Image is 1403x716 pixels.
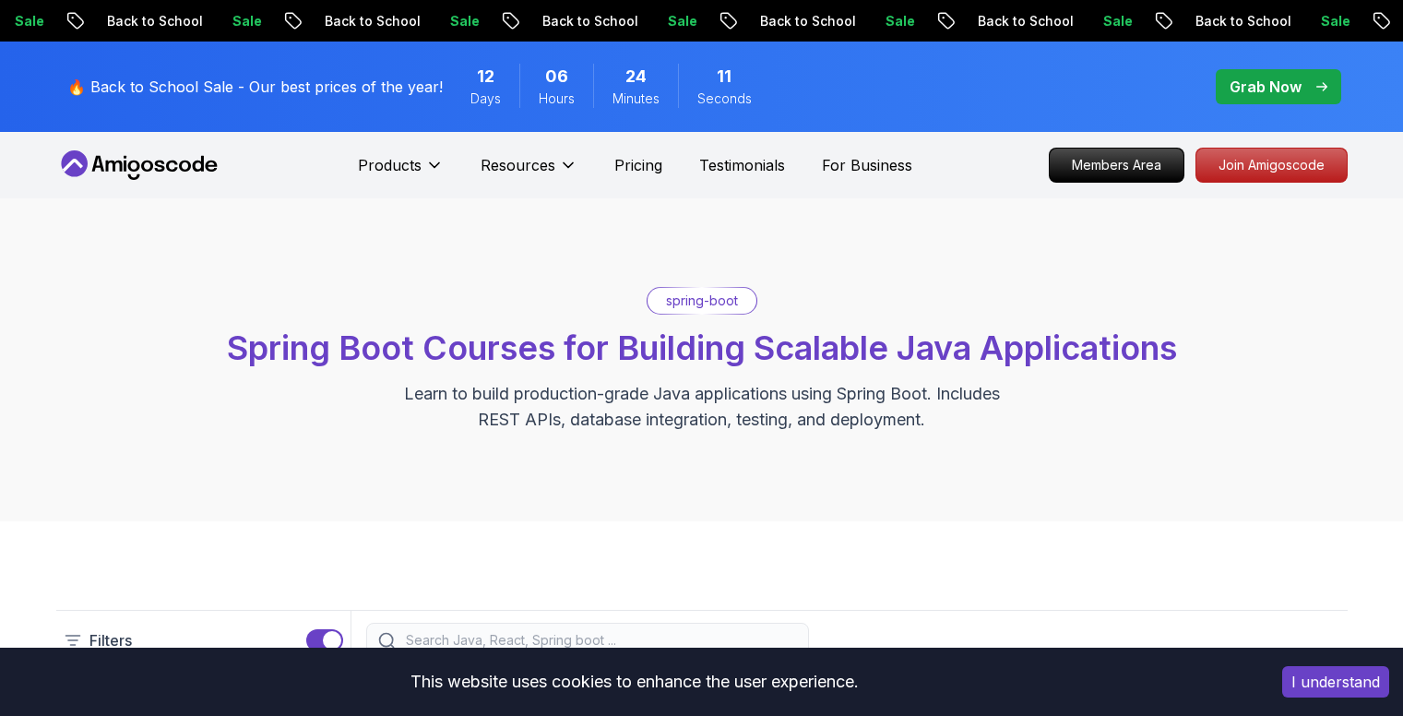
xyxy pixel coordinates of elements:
[1282,666,1389,698] button: Accept cookies
[306,12,432,30] p: Back to School
[358,154,444,191] button: Products
[612,89,660,108] span: Minutes
[1050,149,1183,182] p: Members Area
[1195,148,1348,183] a: Join Amigoscode
[545,64,568,89] span: 6 Hours
[959,12,1085,30] p: Back to School
[481,154,555,176] p: Resources
[666,292,738,310] p: spring-boot
[649,12,708,30] p: Sale
[699,154,785,176] a: Testimonials
[67,76,443,98] p: 🔥 Back to School Sale - Our best prices of the year!
[697,89,752,108] span: Seconds
[539,89,575,108] span: Hours
[742,12,867,30] p: Back to School
[89,12,214,30] p: Back to School
[625,64,647,89] span: 24 Minutes
[477,64,494,89] span: 12 Days
[1085,12,1144,30] p: Sale
[614,154,662,176] a: Pricing
[1049,148,1184,183] a: Members Area
[1177,12,1302,30] p: Back to School
[524,12,649,30] p: Back to School
[89,629,132,651] p: Filters
[358,154,422,176] p: Products
[14,662,1254,702] div: This website uses cookies to enhance the user experience.
[402,631,797,650] input: Search Java, React, Spring boot ...
[717,64,731,89] span: 11 Seconds
[214,12,273,30] p: Sale
[1302,12,1361,30] p: Sale
[822,154,912,176] a: For Business
[432,12,491,30] p: Sale
[392,381,1012,433] p: Learn to build production-grade Java applications using Spring Boot. Includes REST APIs, database...
[867,12,926,30] p: Sale
[1196,149,1347,182] p: Join Amigoscode
[481,154,577,191] button: Resources
[1230,76,1302,98] p: Grab Now
[227,328,1177,368] span: Spring Boot Courses for Building Scalable Java Applications
[470,89,501,108] span: Days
